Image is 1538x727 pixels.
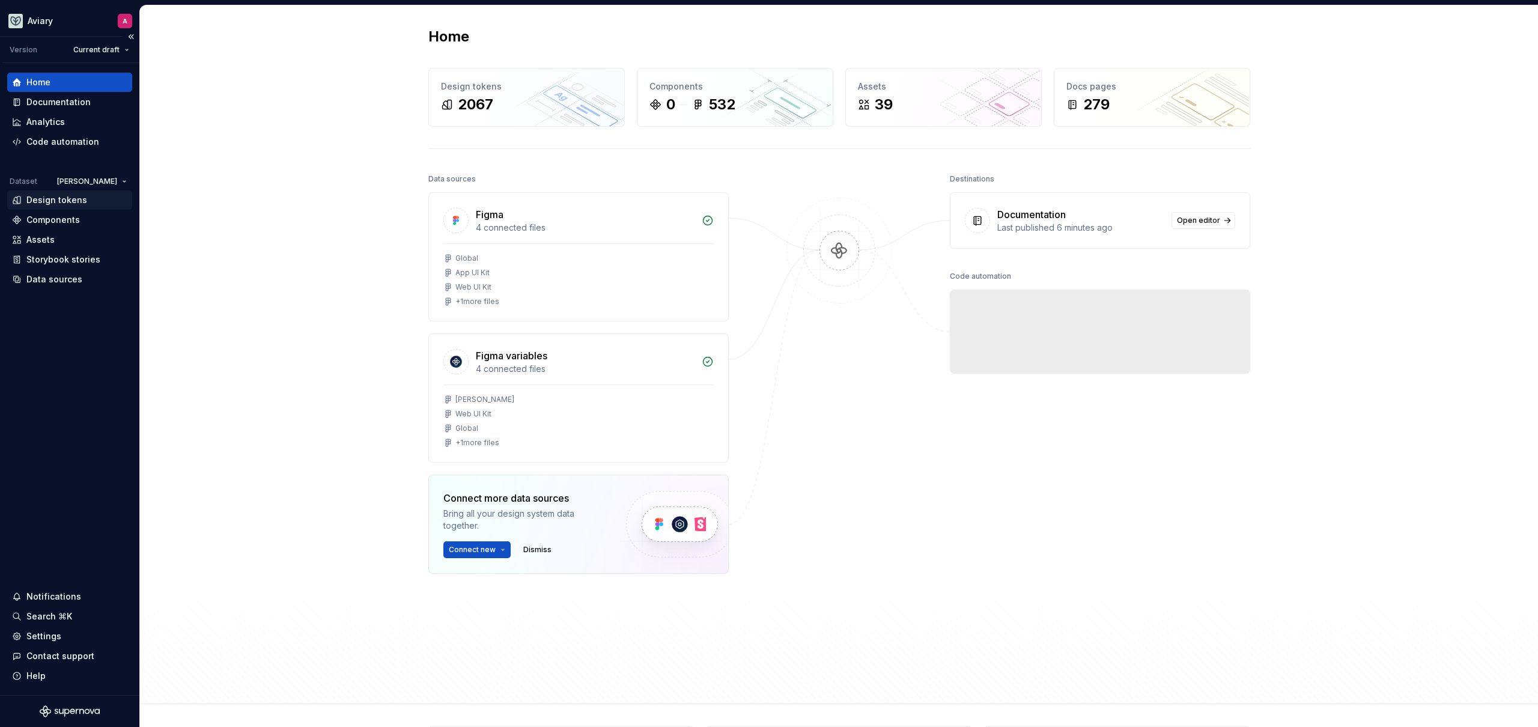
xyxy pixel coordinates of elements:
div: Notifications [26,591,81,603]
div: Web UI Kit [455,282,491,292]
div: + 1 more files [455,297,499,306]
div: Global [455,424,478,433]
div: Version [10,45,37,55]
div: Data sources [428,171,476,187]
div: 39 [875,95,893,114]
div: Docs pages [1066,81,1238,93]
div: Assets [26,234,55,246]
div: Last published 6 minutes ago [997,222,1164,234]
a: Documentation [7,93,132,112]
div: Code automation [26,136,99,148]
a: Data sources [7,270,132,289]
div: Design tokens [441,81,612,93]
button: Connect new [443,541,511,558]
div: Figma variables [476,348,547,363]
a: Code automation [7,132,132,151]
svg: Supernova Logo [40,705,100,717]
button: Collapse sidebar [123,28,139,45]
a: Components0532 [637,68,833,127]
div: Aviary [28,15,53,27]
div: Data sources [26,273,82,285]
div: Assets [858,81,1029,93]
button: Contact support [7,646,132,666]
div: Connect more data sources [443,491,606,505]
a: Storybook stories [7,250,132,269]
a: Assets39 [845,68,1042,127]
div: Analytics [26,116,65,128]
div: 0 [666,95,675,114]
div: Code automation [950,268,1011,285]
button: Notifications [7,587,132,606]
button: [PERSON_NAME] [52,173,132,190]
a: Open editor [1172,212,1235,229]
img: 256e2c79-9abd-4d59-8978-03feab5a3943.png [8,14,23,28]
div: 532 [709,95,735,114]
div: 4 connected files [476,363,695,375]
div: Documentation [26,96,91,108]
a: Settings [7,627,132,646]
a: Home [7,73,132,92]
div: Components [26,214,80,226]
div: Destinations [950,171,994,187]
span: Current draft [73,45,120,55]
div: Bring all your design system data together. [443,508,606,532]
a: Figma variables4 connected files[PERSON_NAME]Web UI KitGlobal+1more files [428,333,729,463]
a: Components [7,210,132,230]
a: Figma4 connected filesGlobalApp UI KitWeb UI Kit+1more files [428,192,729,321]
button: AviaryA [2,8,137,34]
div: App UI Kit [455,268,490,278]
button: Search ⌘K [7,607,132,626]
div: Home [26,76,50,88]
span: Dismiss [523,545,552,555]
div: 279 [1083,95,1110,114]
div: Search ⌘K [26,610,72,622]
button: Help [7,666,132,686]
div: Web UI Kit [455,409,491,419]
a: Assets [7,230,132,249]
a: Design tokens [7,190,132,210]
div: [PERSON_NAME] [455,395,514,404]
a: Analytics [7,112,132,132]
div: Contact support [26,650,94,662]
div: A [123,16,127,26]
button: Dismiss [518,541,557,558]
div: Design tokens [26,194,87,206]
div: Settings [26,630,61,642]
span: Connect new [449,545,496,555]
a: Docs pages279 [1054,68,1250,127]
div: Global [455,254,478,263]
div: Figma [476,207,503,222]
div: 4 connected files [476,222,695,234]
div: 2067 [458,95,493,114]
div: Documentation [997,207,1066,222]
div: Storybook stories [26,254,100,266]
button: Current draft [68,41,135,58]
a: Design tokens2067 [428,68,625,127]
div: Help [26,670,46,682]
div: Dataset [10,177,37,186]
span: [PERSON_NAME] [57,177,117,186]
div: + 1 more files [455,438,499,448]
div: Components [649,81,821,93]
span: Open editor [1177,216,1220,225]
h2: Home [428,27,469,46]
